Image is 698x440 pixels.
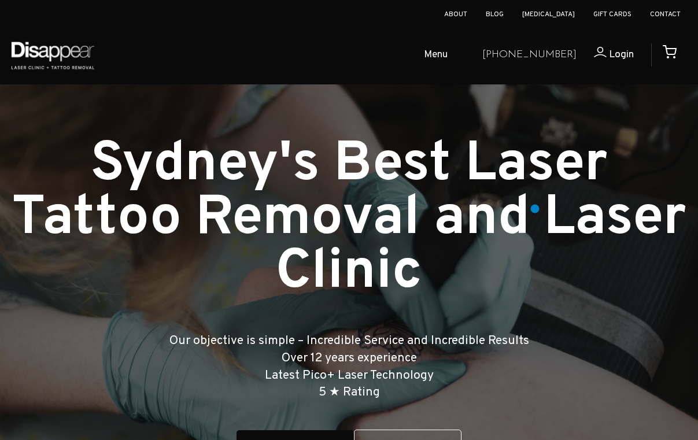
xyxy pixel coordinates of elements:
a: [MEDICAL_DATA] [522,10,575,19]
img: Disappear - Laser Clinic and Tattoo Removal Services in Sydney, Australia [9,35,97,76]
a: Login [577,47,634,64]
a: [PHONE_NUMBER] [482,47,577,64]
a: Blog [486,10,504,19]
a: Menu [383,37,473,74]
big: Our objective is simple – Incredible Service and Incredible Results Over 12 years experience Late... [169,333,529,400]
ul: Open Mobile Menu [105,37,473,74]
span: Menu [424,47,448,64]
h1: Sydney's Best Laser Tattoo Removal and Laser Clinic [9,139,689,300]
a: Contact [650,10,681,19]
a: About [444,10,467,19]
a: Gift Cards [593,10,631,19]
span: Login [609,48,634,61]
